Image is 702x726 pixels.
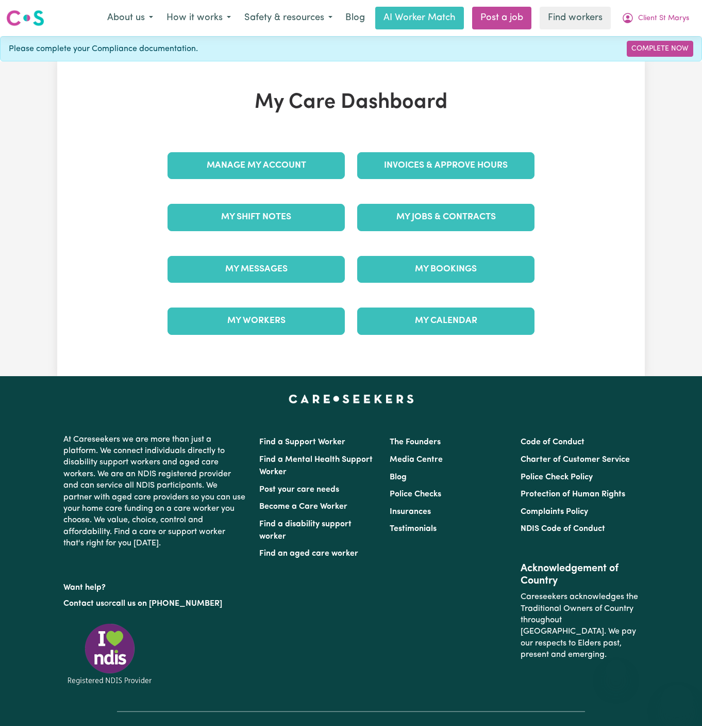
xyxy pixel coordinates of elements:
a: Blog [390,473,407,481]
iframe: Close message [606,660,626,681]
a: Police Check Policy [521,473,593,481]
iframe: Button to launch messaging window [661,685,694,718]
span: Client St Marys [638,13,689,24]
a: My Shift Notes [168,204,345,231]
a: Contact us [63,600,104,608]
a: Code of Conduct [521,438,584,446]
p: At Careseekers we are more than just a platform. We connect individuals directly to disability su... [63,430,247,554]
a: call us on [PHONE_NUMBER] [112,600,222,608]
h1: My Care Dashboard [161,90,541,115]
a: My Jobs & Contracts [357,204,534,231]
a: Find workers [540,7,611,29]
a: Charter of Customer Service [521,456,630,464]
a: Testimonials [390,525,437,533]
a: My Messages [168,256,345,283]
a: Careseekers home page [289,395,414,403]
a: My Bookings [357,256,534,283]
p: Careseekers acknowledges the Traditional Owners of Country throughout [GEOGRAPHIC_DATA]. We pay o... [521,587,639,665]
a: Invoices & Approve Hours [357,152,534,179]
a: Police Checks [390,490,441,498]
a: AI Worker Match [375,7,464,29]
button: Safety & resources [238,7,339,29]
a: The Founders [390,438,441,446]
p: or [63,594,247,614]
p: Want help? [63,578,247,593]
a: Post your care needs [259,486,339,494]
a: Complete Now [627,41,693,57]
img: Registered NDIS provider [63,622,156,686]
span: Please complete your Compliance documentation. [9,43,198,55]
h2: Acknowledgement of Country [521,562,639,587]
button: About us [101,7,160,29]
button: How it works [160,7,238,29]
a: Post a job [472,7,531,29]
a: My Workers [168,308,345,334]
a: Find a Support Worker [259,438,345,446]
a: Blog [339,7,371,29]
a: Find an aged care worker [259,550,358,558]
a: Manage My Account [168,152,345,179]
a: Find a Mental Health Support Worker [259,456,373,476]
a: Complaints Policy [521,508,588,516]
a: Insurances [390,508,431,516]
a: Become a Care Worker [259,503,347,511]
button: My Account [615,7,696,29]
a: Careseekers logo [6,6,44,30]
a: Find a disability support worker [259,520,352,541]
a: Protection of Human Rights [521,490,625,498]
a: Media Centre [390,456,443,464]
img: Careseekers logo [6,9,44,27]
a: My Calendar [357,308,534,334]
a: NDIS Code of Conduct [521,525,605,533]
